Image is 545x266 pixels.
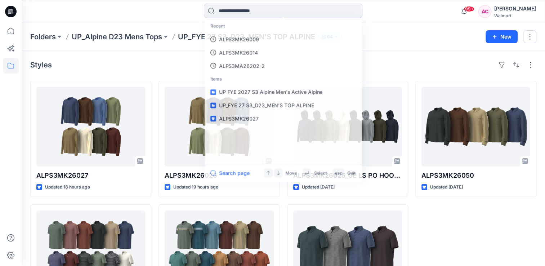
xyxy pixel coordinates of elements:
button: New [486,30,518,43]
span: 99+ [464,6,474,12]
p: Move [285,169,297,177]
p: Updated 19 hours ago [173,183,218,191]
div: Walmart [494,13,536,18]
p: ALPS3MA26202-2 [219,62,265,70]
p: Quit [347,169,356,177]
a: UP_Alpine D23 Mens Tops [72,32,162,42]
p: ALPS3MK26009 [219,36,259,43]
p: Items [206,72,361,85]
p: esc [335,169,342,177]
div: [PERSON_NAME] [494,4,536,13]
div: AC [478,5,491,18]
p: ALPS3MK26026 [165,170,273,181]
a: ALPS3MK26026 [165,87,273,166]
span: UP FYE 2027 S3 Alpine Men's Active Alpine [219,89,323,95]
p: Updated 18 hours ago [45,183,90,191]
p: ALPS3MK26014 [219,49,258,56]
span: ALPS3MK26027 [219,115,259,121]
span: UP_FYE 27 S3_D23_MEN’S TOP ALPINE [219,102,314,108]
p: Recent [206,19,361,32]
a: ALPS3MK26009 [206,33,361,46]
a: UP_FYE 27 S3_D23_MEN’S TOP ALPINE [206,99,361,112]
p: ALPS3MK26050 [421,170,530,181]
a: ALPS3MK26050 [421,87,530,166]
p: Select [314,169,327,177]
p: ALPS3MK26027 [36,170,145,181]
p: Updated [DATE] [430,183,463,191]
a: ALPS3MK26027 [206,112,361,125]
a: ALPS3MK26014 [206,46,361,59]
p: Updated [DATE] [302,183,335,191]
p: UP_FYE 27 S3_D23_MEN’S TOP ALPINE [178,32,315,42]
a: UP FYE 2027 S3 Alpine Men's Active Alpine [206,85,361,99]
a: ALPS3MK26027 [36,87,145,166]
a: ALPS3MA26202-2 [206,59,361,72]
h4: Styles [30,61,52,69]
a: Folders [30,32,56,42]
button: Search page [210,169,250,177]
